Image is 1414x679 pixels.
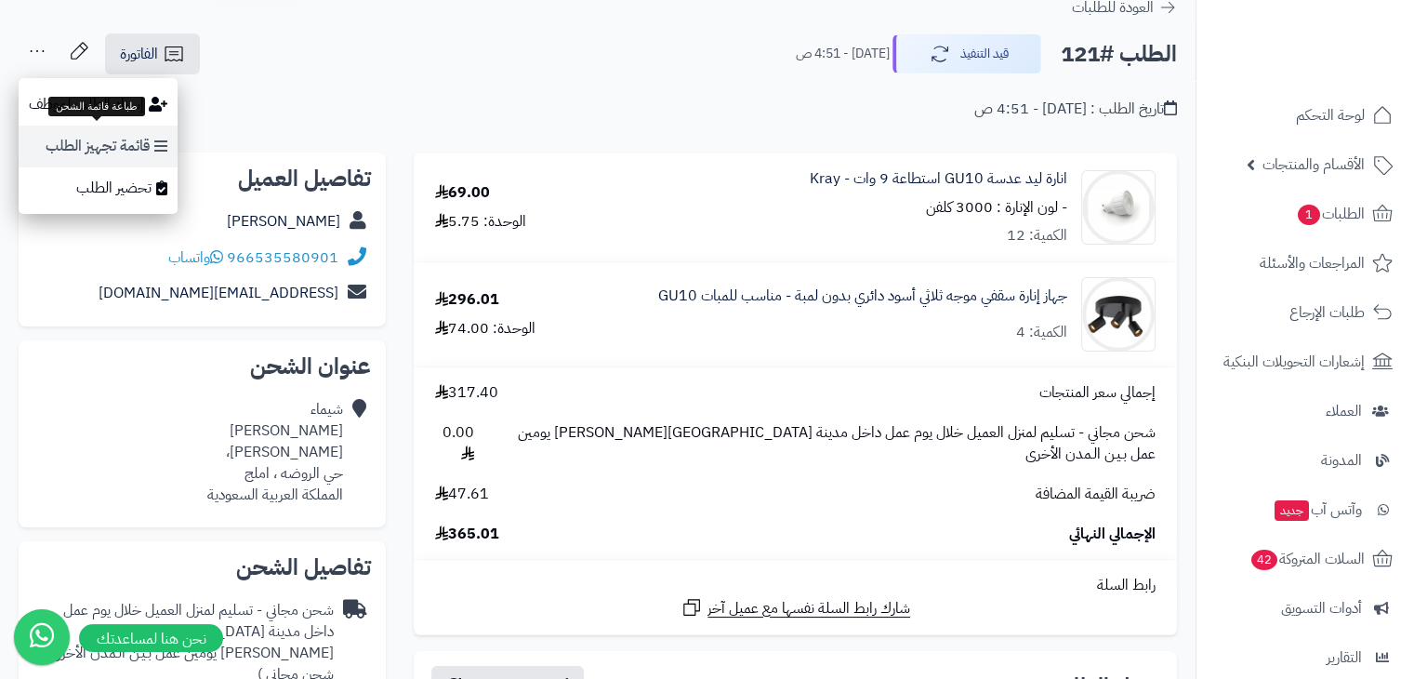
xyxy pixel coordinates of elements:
div: شيماء [PERSON_NAME] [PERSON_NAME]، حي الروضه ، املج المملكة العربية السعودية [207,399,343,505]
a: طلبات الإرجاع [1208,290,1403,335]
a: انارة ليد عدسة GU10 استطاعة 9 وات - Kray [810,168,1067,190]
span: التقارير [1327,645,1362,671]
span: 42 [1251,550,1277,570]
div: طباعة قائمة الشحن [48,97,145,117]
span: إجمالي سعر المنتجات [1039,382,1156,404]
a: السلات المتروكة42 [1208,537,1403,581]
span: السلات المتروكة [1249,546,1365,572]
div: 69.00 [435,182,490,204]
span: جديد [1275,500,1309,521]
a: الفاتورة [105,33,200,74]
a: المدونة [1208,438,1403,483]
a: المراجعات والأسئلة [1208,241,1403,286]
div: الوحدة: 74.00 [435,318,535,339]
div: الكمية: 4 [1016,322,1067,343]
img: logo-2.png [1288,47,1396,86]
small: - لون الإنارة : 3000 كلفن [926,196,1067,219]
a: شارك رابط السلة نفسها مع عميل آخر [681,596,910,619]
a: تحضير الطلب [19,167,178,209]
a: وآتس آبجديد [1208,487,1403,532]
span: طلبات الإرجاع [1289,300,1365,326]
a: قائمة تجهيز الطلب [19,126,178,167]
button: إسناد الطلب لموظف [19,83,178,126]
a: [PERSON_NAME] [227,210,340,233]
span: 365.01 [435,524,499,545]
a: جهاز إنارة سقفي موجه ثلاثي أسود دائري بدون لمبة - مناسب للمبات GU10 [658,286,1067,307]
a: [EMAIL_ADDRESS][DOMAIN_NAME] [99,282,338,304]
h2: تفاصيل الشحن [33,556,371,579]
a: إشعارات التحويلات البنكية [1208,339,1403,384]
span: إشعارات التحويلات البنكية [1223,349,1365,375]
span: ضريبة القيمة المضافة [1036,484,1156,505]
div: الكمية: 12 [1007,225,1067,246]
span: 47.61 [435,484,489,505]
span: الفاتورة [120,43,158,65]
small: [DATE] - 4:51 ص [796,45,890,63]
span: المدونة [1321,447,1362,473]
span: أدوات التسويق [1281,595,1362,621]
div: رابط السلة [421,575,1170,596]
h2: عنوان الشحن [33,355,371,378]
h2: الطلب #121 [1061,35,1177,73]
a: 966535580901 [227,246,338,269]
span: شحن مجاني - تسليم لمنزل العميل خلال يوم عمل داخل مدينة [GEOGRAPHIC_DATA][PERSON_NAME] يومين عمل ب... [493,422,1156,465]
span: 1 [1298,205,1320,225]
div: 296.01 [435,289,499,311]
div: الوحدة: 5.75 [435,211,526,233]
a: واتساب [168,246,223,269]
span: 0.00 [435,422,473,465]
span: العملاء [1326,398,1362,424]
h2: تفاصيل العميل [33,167,371,190]
span: المراجعات والأسئلة [1260,250,1365,276]
span: وآتس آب [1273,497,1362,523]
a: أدوات التسويق [1208,586,1403,631]
img: 1719385909-Kray-1063-90x90.png [1082,170,1155,245]
a: لوحة التحكم [1208,93,1403,138]
a: الطلبات1 [1208,192,1403,236]
span: الطلبات [1296,201,1365,227]
span: لوحة التحكم [1296,102,1365,128]
div: تاريخ الطلب : [DATE] - 4:51 ص [974,99,1177,120]
span: شارك رابط السلة نفسها مع عميل آخر [707,598,910,619]
span: الأقسام والمنتجات [1262,152,1365,178]
span: 317.40 [435,382,498,404]
button: قيد التنفيذ [892,34,1041,73]
img: 1718265304-1630-90x90.jpg [1082,277,1155,352]
a: العملاء [1208,389,1403,433]
span: الإجمالي النهائي [1069,524,1156,545]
